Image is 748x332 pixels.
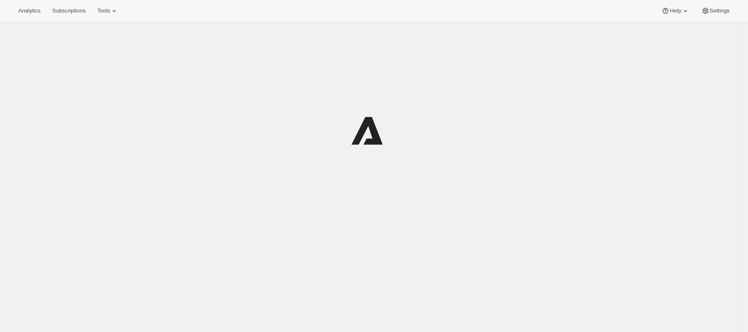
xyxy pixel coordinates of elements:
[670,8,681,14] span: Help
[18,8,40,14] span: Analytics
[47,5,90,17] button: Subscriptions
[97,8,110,14] span: Tools
[696,5,735,17] button: Settings
[52,8,85,14] span: Subscriptions
[92,5,123,17] button: Tools
[13,5,45,17] button: Analytics
[656,5,694,17] button: Help
[710,8,730,14] span: Settings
